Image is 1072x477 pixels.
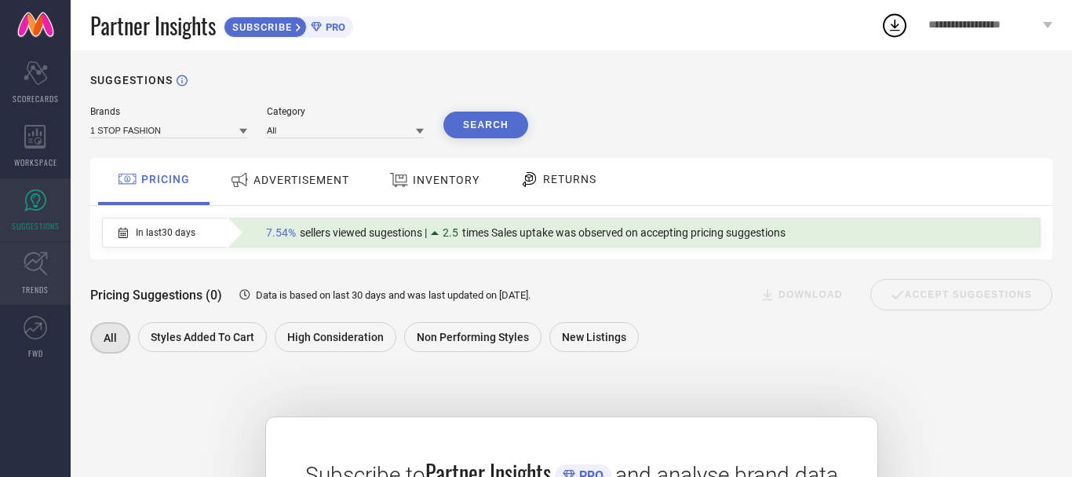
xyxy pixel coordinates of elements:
span: TRENDS [22,284,49,295]
div: Percentage of sellers who have viewed suggestions for the current Insight Type [258,222,793,243]
span: Styles Added To Cart [151,331,254,343]
span: PRICING [141,173,190,185]
div: Category [267,106,424,117]
span: WORKSPACE [14,156,57,168]
span: FWD [28,347,43,359]
span: sellers viewed sugestions | [300,226,427,239]
span: SUBSCRIBE [224,21,296,33]
span: SUGGESTIONS [12,220,60,232]
div: Brands [90,106,247,117]
a: SUBSCRIBEPRO [224,13,353,38]
span: Pricing Suggestions (0) [90,288,222,303]
span: times Sales uptake was observed on accepting pricing suggestions [462,226,786,239]
h1: SUGGESTIONS [90,74,173,86]
span: ADVERTISEMENT [253,174,349,186]
span: SCORECARDS [13,93,59,105]
span: INVENTORY [413,174,479,186]
span: PRO [322,21,345,33]
div: Open download list [881,11,909,39]
span: New Listings [562,331,626,343]
span: RETURNS [543,173,596,185]
span: Non Performing Styles [417,331,529,343]
span: In last 30 days [136,227,195,238]
button: Search [443,112,528,138]
span: 2.5 [443,226,458,239]
span: All [104,332,117,344]
span: Data is based on last 30 days and was last updated on [DATE] . [256,289,531,301]
span: 7.54% [266,226,296,239]
span: Partner Insights [90,9,216,42]
div: Accept Suggestions [870,279,1052,310]
span: High Consideration [287,331,384,343]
